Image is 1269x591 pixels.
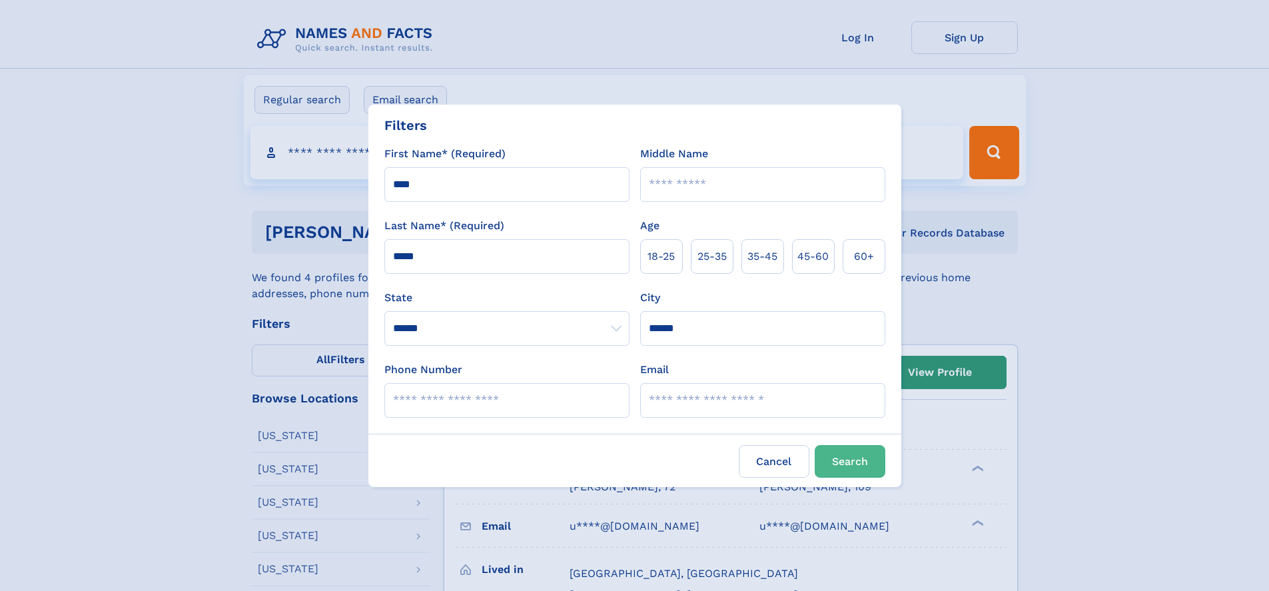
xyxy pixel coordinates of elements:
[739,445,809,478] label: Cancel
[747,249,777,265] span: 35‑45
[640,362,669,378] label: Email
[797,249,829,265] span: 45‑60
[384,115,427,135] div: Filters
[854,249,874,265] span: 60+
[384,146,506,162] label: First Name* (Required)
[647,249,675,265] span: 18‑25
[384,290,630,306] label: State
[640,290,660,306] label: City
[815,445,885,478] button: Search
[384,362,462,378] label: Phone Number
[640,146,708,162] label: Middle Name
[384,218,504,234] label: Last Name* (Required)
[640,218,659,234] label: Age
[697,249,727,265] span: 25‑35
